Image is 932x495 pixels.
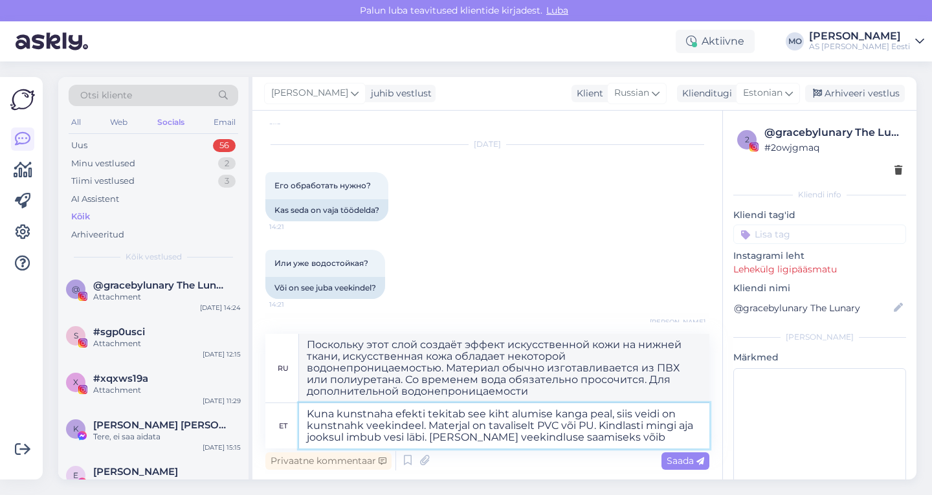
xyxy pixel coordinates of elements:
[265,452,392,470] div: Privaatne kommentaar
[71,193,119,206] div: AI Assistent
[71,139,87,152] div: Uus
[809,31,910,41] div: [PERSON_NAME]
[93,326,145,338] span: #sgp0usci
[733,225,906,244] input: Lisa tag
[211,114,238,131] div: Email
[73,424,79,434] span: K
[677,87,732,100] div: Klienditugi
[93,338,241,349] div: Attachment
[733,263,906,276] p: Lehekülg ligipääsmatu
[10,87,35,112] img: Askly Logo
[733,331,906,343] div: [PERSON_NAME]
[200,303,241,313] div: [DATE] 14:24
[667,455,704,467] span: Saada
[542,5,572,16] span: Luba
[265,199,388,221] div: Kas seda on vaja töödelda?
[745,135,749,144] span: 2
[203,349,241,359] div: [DATE] 12:15
[650,317,705,327] span: [PERSON_NAME]
[366,87,432,100] div: juhib vestlust
[73,470,78,480] span: E
[93,431,241,443] div: Tere, ei saa aidata
[733,281,906,295] p: Kliendi nimi
[743,86,782,100] span: Estonian
[93,291,241,303] div: Attachment
[271,86,348,100] span: [PERSON_NAME]
[74,331,78,340] span: s
[218,175,236,188] div: 3
[69,114,83,131] div: All
[299,403,709,448] textarea: Kuna kunstnaha efekti tekitab see kiht alumise kanga peal, siis veidi on kunstnahk veekindeel. Ma...
[809,41,910,52] div: AS [PERSON_NAME] Eesti
[203,396,241,406] div: [DATE] 11:29
[571,87,603,100] div: Klient
[218,157,236,170] div: 2
[786,32,804,50] div: MO
[614,86,649,100] span: Russian
[71,157,135,170] div: Minu vestlused
[269,222,318,232] span: 14:21
[203,443,241,452] div: [DATE] 15:15
[80,89,132,102] span: Otsi kliente
[278,357,289,379] div: ru
[93,384,241,396] div: Attachment
[71,210,90,223] div: Kõik
[733,351,906,364] p: Märkmed
[71,175,135,188] div: Tiimi vestlused
[213,139,236,152] div: 56
[764,125,902,140] div: @gracebylunary The Lunary
[274,181,371,190] span: Его обработать нужно?
[805,85,905,102] div: Arhiveeri vestlus
[274,258,368,268] span: Или уже водостойкая?
[71,228,124,241] div: Arhiveeritud
[72,284,80,294] span: @
[93,280,228,291] span: @gracebylunary The Lunary
[279,415,287,437] div: et
[733,208,906,222] p: Kliendi tag'id
[809,31,924,52] a: [PERSON_NAME]AS [PERSON_NAME] Eesti
[733,249,906,263] p: Instagrami leht
[107,114,130,131] div: Web
[93,466,178,478] span: Ellen Jefremenko
[676,30,755,53] div: Aktiivne
[73,377,78,387] span: x
[733,189,906,201] div: Kliendi info
[734,301,891,315] input: Lisa nimi
[265,138,709,150] div: [DATE]
[269,300,318,309] span: 14:21
[93,373,148,384] span: #xqxws19a
[764,140,902,155] div: # 2owjgmaq
[93,419,228,431] span: Karl Eik Rebane
[299,334,709,402] textarea: Поскольку этот слой создаёт эффект искусственной кожи на нижней ткани, искусственная кожа обладае...
[155,114,187,131] div: Socials
[265,277,385,299] div: Või on see juba veekindel?
[126,251,182,263] span: Kõik vestlused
